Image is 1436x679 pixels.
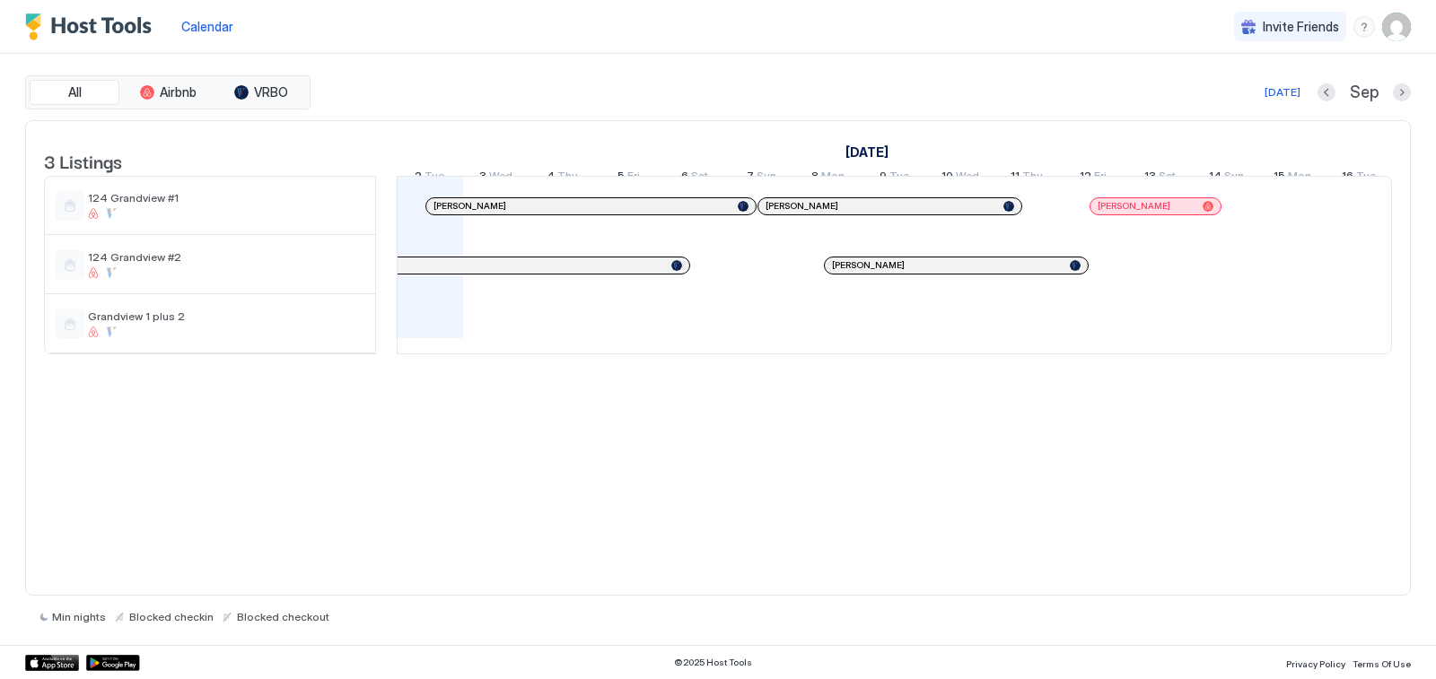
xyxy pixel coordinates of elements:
span: 14 [1209,169,1221,187]
a: September 16, 2025 [1337,165,1380,191]
span: [PERSON_NAME] [766,200,838,212]
span: 13 [1144,169,1156,187]
a: September 1, 2025 [841,139,893,165]
button: VRBO [216,80,306,105]
div: menu [1353,16,1375,38]
button: Airbnb [123,80,213,105]
a: September 4, 2025 [542,165,582,191]
span: Thu [1022,169,1043,187]
span: 16 [1342,169,1353,187]
span: 15 [1274,169,1285,187]
span: 5 [617,169,625,187]
span: Wed [489,169,512,187]
span: 10 [941,169,953,187]
a: Terms Of Use [1353,653,1411,672]
a: September 7, 2025 [742,165,781,191]
a: September 3, 2025 [475,165,517,191]
span: 12 [1080,169,1091,187]
a: September 10, 2025 [937,165,984,191]
span: Fri [1094,169,1107,187]
button: All [30,80,119,105]
span: Wed [956,169,979,187]
a: App Store [25,655,79,671]
a: September 12, 2025 [1075,165,1111,191]
span: Thu [557,169,578,187]
span: Sun [1224,169,1244,187]
button: [DATE] [1262,82,1303,103]
span: All [68,84,82,100]
span: 4 [547,169,555,187]
span: 6 [681,169,688,187]
span: [PERSON_NAME] [832,259,905,271]
span: [PERSON_NAME] [1098,200,1170,212]
span: Tue [1356,169,1376,187]
span: VRBO [254,84,288,100]
span: Invite Friends [1263,19,1339,35]
span: 2 [415,169,422,187]
a: September 15, 2025 [1269,165,1316,191]
span: Tue [889,169,909,187]
span: Airbnb [160,84,197,100]
a: Privacy Policy [1286,653,1345,672]
span: [PERSON_NAME] [433,200,506,212]
span: 124 Grandview #1 [88,191,364,205]
a: September 2, 2025 [410,165,449,191]
span: Sep [1350,83,1379,103]
a: September 13, 2025 [1140,165,1180,191]
a: Host Tools Logo [25,13,160,40]
span: © 2025 Host Tools [674,657,752,668]
span: Sat [691,169,708,187]
span: 8 [811,169,819,187]
span: Tue [425,169,444,187]
span: Terms Of Use [1353,658,1411,669]
span: 9 [880,169,887,187]
span: 3 [479,169,486,187]
a: Calendar [181,17,233,36]
span: Privacy Policy [1286,658,1345,669]
span: 11 [1011,169,1020,187]
button: Next month [1393,83,1411,101]
span: Grandview 1 plus 2 [88,309,364,323]
span: Blocked checkout [237,610,329,623]
a: September 6, 2025 [677,165,713,191]
button: Previous month [1318,83,1335,101]
span: Sun [757,169,776,187]
a: September 5, 2025 [613,165,644,191]
div: tab-group [25,75,311,109]
span: 3 Listings [44,147,122,174]
a: September 11, 2025 [1006,165,1047,191]
span: 7 [747,169,754,187]
a: Google Play Store [86,655,140,671]
span: Blocked checkin [129,610,214,623]
span: Min nights [52,610,106,623]
div: User profile [1382,13,1411,41]
span: Calendar [181,19,233,34]
span: Fri [627,169,640,187]
span: Mon [1288,169,1311,187]
span: Sat [1159,169,1176,187]
div: [DATE] [1265,84,1300,100]
a: September 8, 2025 [807,165,849,191]
span: Mon [821,169,845,187]
a: September 9, 2025 [875,165,914,191]
a: September 14, 2025 [1204,165,1248,191]
span: 124 Grandview #2 [88,250,364,264]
